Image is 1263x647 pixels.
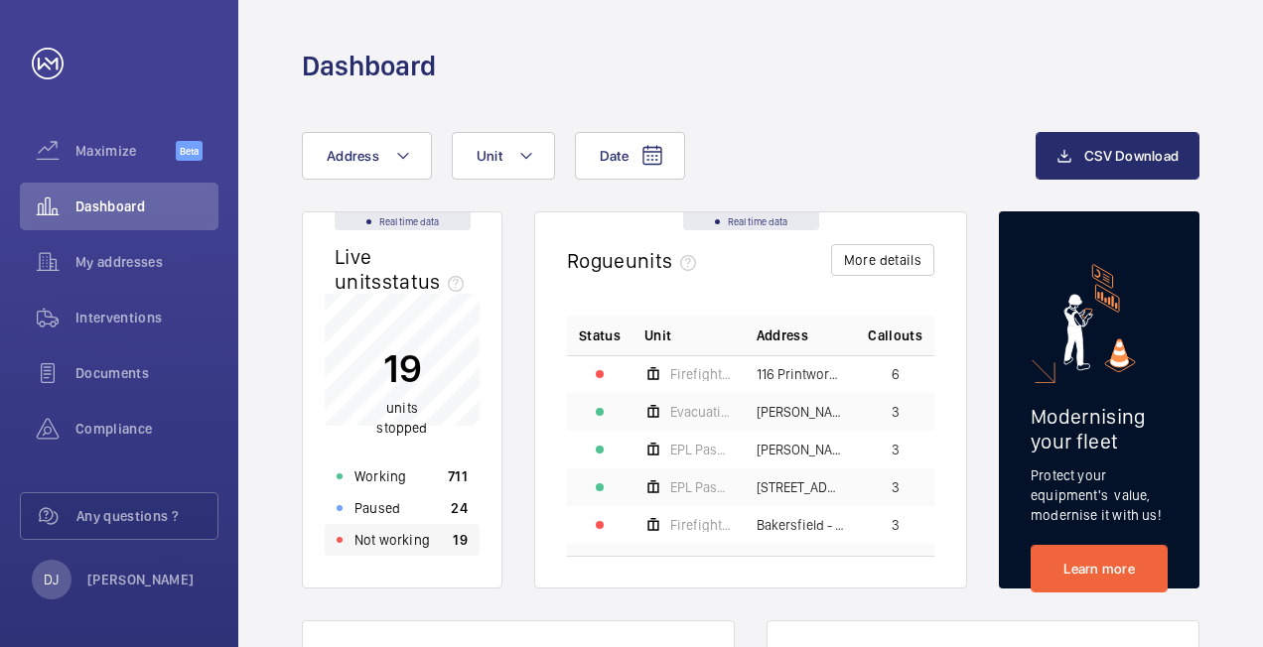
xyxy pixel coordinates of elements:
[451,498,468,518] p: 24
[644,325,671,345] span: Unit
[757,518,845,532] span: Bakersfield - High Risk Building - [GEOGRAPHIC_DATA]
[1031,545,1168,592] a: Learn more
[757,405,845,419] span: [PERSON_NAME] Court - High Risk Building - [PERSON_NAME][GEOGRAPHIC_DATA]
[376,343,427,393] p: 19
[670,480,733,494] span: EPL Passenger Lift 19b
[452,132,555,180] button: Unit
[683,212,819,230] div: Real time data
[575,132,685,180] button: Date
[892,367,900,381] span: 6
[354,530,430,550] p: Not working
[75,196,218,216] span: Dashboard
[75,308,218,327] span: Interventions
[382,269,473,294] span: status
[335,244,472,294] h2: Live units
[376,398,427,438] p: units
[1031,404,1168,453] h2: Modernising your fleet
[44,570,59,589] p: DJ
[376,420,427,436] span: stopped
[327,148,379,164] span: Address
[757,367,845,381] span: 116 Printworks Apartments Flats 1-65 - High Risk Building - 116 Printworks Apartments Flats 1-65
[670,367,733,381] span: Firefighters - EPL Flats 1-65 No 1
[354,498,400,518] p: Paused
[670,405,733,419] span: Evacuation - EPL Passenger Lift No 2
[892,405,900,419] span: 3
[302,132,432,180] button: Address
[892,518,900,532] span: 3
[757,443,845,456] span: [PERSON_NAME] House - High Risk Building - [PERSON_NAME][GEOGRAPHIC_DATA]
[335,212,471,230] div: Real time data
[757,325,808,345] span: Address
[1084,148,1179,164] span: CSV Download
[1036,132,1199,180] button: CSV Download
[567,248,704,273] h2: Rogue
[302,48,436,84] h1: Dashboard
[87,570,195,589] p: [PERSON_NAME]
[75,419,218,439] span: Compliance
[448,466,468,486] p: 711
[75,252,218,272] span: My addresses
[831,244,934,276] button: More details
[626,248,705,273] span: units
[1063,264,1136,372] img: marketing-card.svg
[76,506,217,526] span: Any questions ?
[600,148,629,164] span: Date
[354,466,406,486] p: Working
[868,325,922,345] span: Callouts
[75,363,218,383] span: Documents
[75,141,176,161] span: Maximize
[477,148,502,164] span: Unit
[1031,465,1168,525] p: Protect your equipment's value, modernise it with us!
[176,141,203,161] span: Beta
[892,443,900,456] span: 3
[892,480,900,494] span: 3
[670,518,733,532] span: Firefighters - EPL Passenger Lift No 2
[579,325,621,345] p: Status
[757,480,845,494] span: [STREET_ADDRESS][PERSON_NAME][PERSON_NAME]
[670,443,733,456] span: EPL Passenger Lift No 1
[453,530,468,550] p: 19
